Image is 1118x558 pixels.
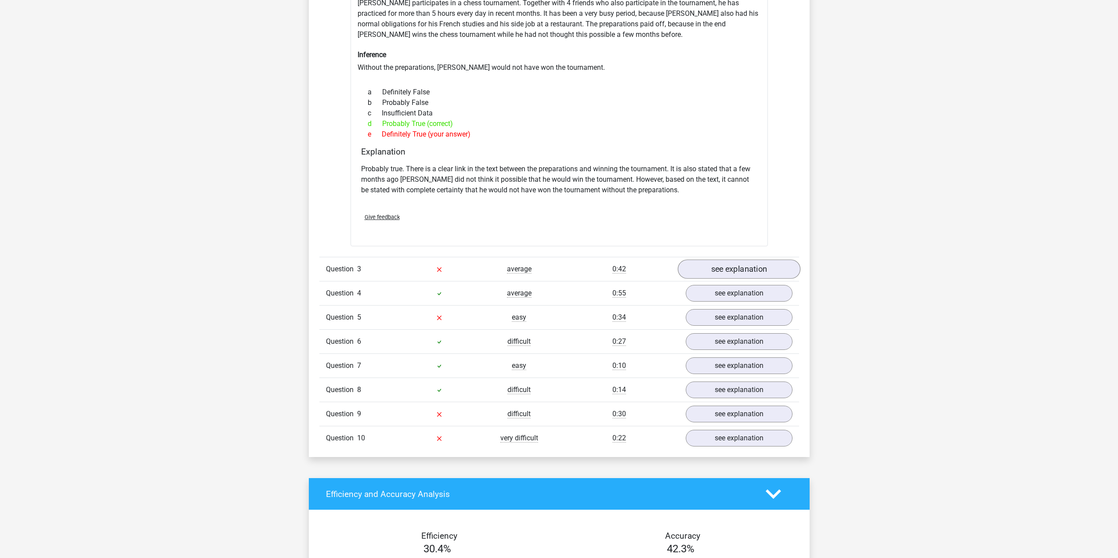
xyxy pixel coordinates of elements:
span: b [368,97,382,108]
a: see explanation [686,333,792,350]
span: Question [326,385,357,395]
div: Definitely True (your answer) [361,129,757,140]
span: 0:42 [612,265,626,274]
a: see explanation [686,357,792,374]
span: 42.3% [667,543,695,555]
span: 0:34 [612,313,626,322]
span: Question [326,433,357,443]
span: Question [326,288,357,299]
span: 10 [357,434,365,442]
span: 7 [357,361,361,370]
a: see explanation [686,382,792,398]
span: 3 [357,265,361,273]
span: Question [326,264,357,274]
span: 0:22 [612,434,626,443]
span: average [507,289,532,298]
div: Insufficient Data [361,108,757,119]
span: difficult [507,385,531,394]
a: see explanation [686,309,792,326]
span: difficult [507,337,531,346]
span: a [368,87,382,97]
div: Definitely False [361,87,757,97]
span: Question [326,312,357,323]
h4: Explanation [361,147,757,157]
span: 30.4% [423,543,451,555]
span: Question [326,360,357,371]
span: 0:10 [612,361,626,370]
span: Question [326,336,357,347]
div: Probably True (correct) [361,119,757,129]
span: 8 [357,385,361,394]
span: 0:55 [612,289,626,298]
a: see explanation [677,259,800,279]
span: 0:27 [612,337,626,346]
h4: Accuracy [569,531,796,541]
span: 0:30 [612,410,626,418]
h4: Efficiency and Accuracy Analysis [326,489,753,499]
span: difficult [507,410,531,418]
span: 4 [357,289,361,297]
span: c [368,108,382,119]
span: easy [512,313,526,322]
span: average [507,265,532,274]
p: Probably true. There is a clear link in the text between the preparations and winning the tournam... [361,164,757,195]
span: 9 [357,410,361,418]
span: 6 [357,337,361,346]
span: 5 [357,313,361,321]
a: see explanation [686,406,792,422]
span: easy [512,361,526,370]
span: d [368,119,382,129]
span: Give feedback [365,214,400,220]
h4: Efficiency [326,531,553,541]
span: 0:14 [612,385,626,394]
span: e [368,129,382,140]
span: very difficult [500,434,538,443]
a: see explanation [686,285,792,302]
h6: Inference [358,50,761,59]
span: Question [326,409,357,419]
a: see explanation [686,430,792,446]
div: Probably False [361,97,757,108]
